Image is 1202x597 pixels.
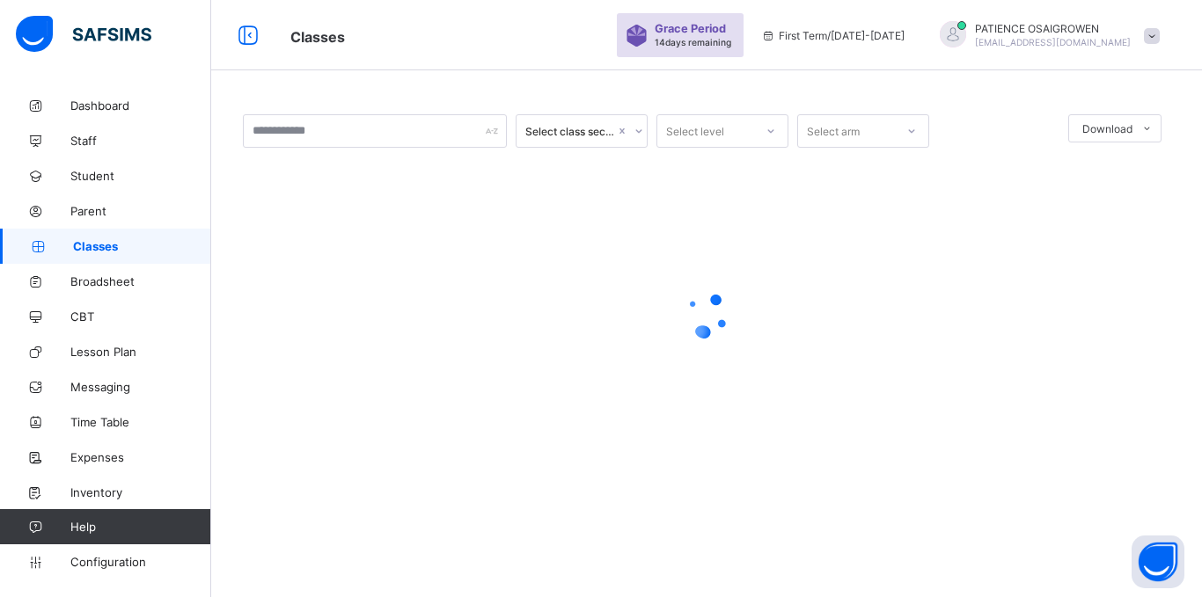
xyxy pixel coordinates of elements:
span: Expenses [70,450,211,464]
span: Time Table [70,415,211,429]
span: [EMAIL_ADDRESS][DOMAIN_NAME] [975,37,1131,47]
span: Messaging [70,380,211,394]
div: Select class section [525,125,615,138]
span: Classes [290,28,345,46]
span: 14 days remaining [655,37,731,47]
div: Select arm [807,114,860,148]
img: safsims [16,16,151,53]
span: Staff [70,134,211,148]
span: session/term information [761,29,905,42]
span: Lesson Plan [70,345,211,359]
span: Student [70,169,211,183]
span: PATIENCE OSAIGROWEN [975,22,1131,35]
div: PATIENCEOSAIGROWEN [922,21,1169,50]
span: Grace Period [655,22,726,35]
span: Broadsheet [70,274,211,288]
span: Download [1082,122,1132,135]
span: Classes [73,239,211,253]
img: sticker-purple.71386a28dfed39d6af7621340158ba97.svg [626,25,648,47]
span: Dashboard [70,98,211,113]
button: Open asap [1132,535,1184,588]
span: Configuration [70,555,210,569]
span: CBT [70,309,211,324]
span: Help [70,520,210,534]
span: Parent [70,204,211,218]
div: Select level [666,114,724,148]
span: Inventory [70,485,211,499]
